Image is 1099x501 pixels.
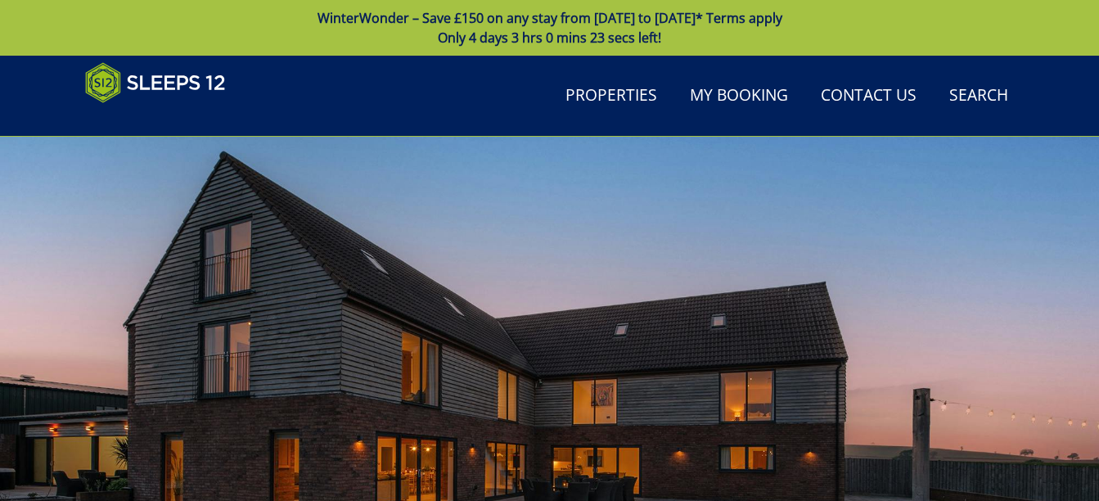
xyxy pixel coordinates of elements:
span: Only 4 days 3 hrs 0 mins 23 secs left! [438,29,661,47]
iframe: Customer reviews powered by Trustpilot [77,113,249,127]
a: Contact Us [814,78,923,115]
img: Sleeps 12 [85,62,226,103]
a: My Booking [683,78,795,115]
a: Properties [559,78,664,115]
a: Search [943,78,1015,115]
